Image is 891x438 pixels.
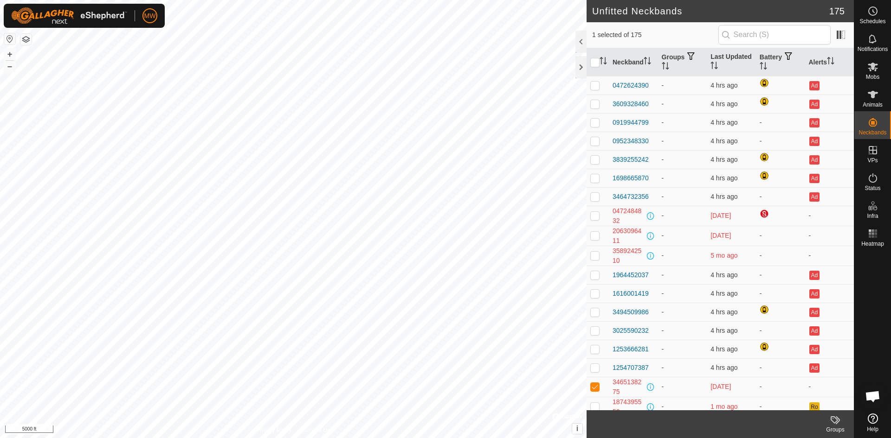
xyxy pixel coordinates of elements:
td: - [756,187,805,206]
span: 9 Oct 2025, 9:44 am [710,100,737,108]
td: - [658,284,707,303]
div: 3839255242 [613,155,649,165]
button: Ad [809,174,820,183]
button: Ad [809,192,820,202]
span: 9 Oct 2025, 9:23 am [710,308,737,316]
span: 9 Oct 2025, 9:44 am [710,271,737,279]
span: Infra [867,213,878,219]
span: VPs [867,158,878,163]
p-sorticon: Activate to sort [760,63,767,71]
td: - [756,377,805,397]
span: Status [865,185,880,191]
td: - [658,95,707,113]
td: - [658,246,707,266]
td: - [805,377,854,397]
div: Groups [817,425,854,434]
button: Ad [809,308,820,317]
td: - [756,226,805,246]
span: 9 Oct 2025, 9:48 am [710,290,737,297]
span: 14 Sept 2025, 11:00 am [710,232,731,239]
td: - [658,397,707,417]
span: Notifications [858,46,888,52]
span: i [576,425,578,432]
span: Heatmap [861,241,884,247]
td: - [658,377,707,397]
td: - [658,76,707,95]
td: - [658,321,707,340]
span: 15 Sept 2025, 8:03 pm [710,383,731,390]
a: Privacy Policy [257,426,291,434]
span: 9 Oct 2025, 9:39 am [710,327,737,334]
span: 9 Oct 2025, 9:41 am [710,364,737,371]
button: Ad [809,137,820,146]
td: - [756,321,805,340]
td: - [658,150,707,169]
td: - [658,206,707,226]
span: 9 Oct 2025, 9:20 am [710,156,737,163]
div: 1254707387 [613,363,649,373]
td: - [658,187,707,206]
td: - [756,266,805,284]
button: Ad [809,100,820,109]
span: 9 Oct 2025, 9:32 am [710,82,737,89]
button: Ad [809,345,820,354]
button: + [4,49,15,60]
span: Neckbands [859,130,886,135]
td: - [658,340,707,358]
div: 3609328460 [613,99,649,109]
td: - [805,246,854,266]
td: - [756,132,805,150]
th: Battery [756,48,805,76]
span: Schedules [859,19,885,24]
td: - [756,284,805,303]
p-sorticon: Activate to sort [827,58,834,66]
button: – [4,61,15,72]
td: - [756,358,805,377]
th: Neckband [609,48,658,76]
div: 0952348330 [613,136,649,146]
span: Animals [863,102,883,108]
button: Map Layers [20,34,32,45]
a: Help [854,410,891,436]
span: 9 Oct 2025, 9:39 am [710,137,737,145]
span: 9 Oct 2025, 9:24 am [710,345,737,353]
button: Ad [809,363,820,373]
div: 0472484832 [613,206,645,226]
td: - [805,226,854,246]
td: - [756,246,805,266]
td: - [756,113,805,132]
th: Alerts [805,48,854,76]
p-sorticon: Activate to sort [710,63,718,70]
button: Ad [809,155,820,165]
div: 1964452037 [613,270,649,280]
span: 7 Oct 2025, 8:54 pm [710,212,731,219]
div: Open chat [859,382,887,410]
img: Gallagher Logo [11,7,127,24]
th: Groups [658,48,707,76]
td: - [658,266,707,284]
td: - [658,303,707,321]
td: - [658,132,707,150]
td: - [658,358,707,377]
span: 9 Oct 2025, 9:47 am [710,193,737,200]
span: 18 Aug 2025, 9:00 am [710,403,737,410]
div: 1253666281 [613,344,649,354]
p-sorticon: Activate to sort [600,58,607,66]
td: - [658,113,707,132]
div: 3494509986 [613,307,649,317]
div: 0472624390 [613,81,649,90]
td: - [805,206,854,226]
th: Last Updated [707,48,756,76]
td: - [658,169,707,187]
button: Ad [809,271,820,280]
a: Contact Us [303,426,330,434]
span: MW [144,11,156,21]
p-sorticon: Activate to sort [644,58,651,66]
div: 2063096411 [613,226,645,246]
span: 175 [829,4,845,18]
input: Search (S) [718,25,831,44]
p-sorticon: Activate to sort [662,63,669,71]
div: 3465138275 [613,377,645,397]
button: Ro [809,402,820,412]
div: 1698665870 [613,173,649,183]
